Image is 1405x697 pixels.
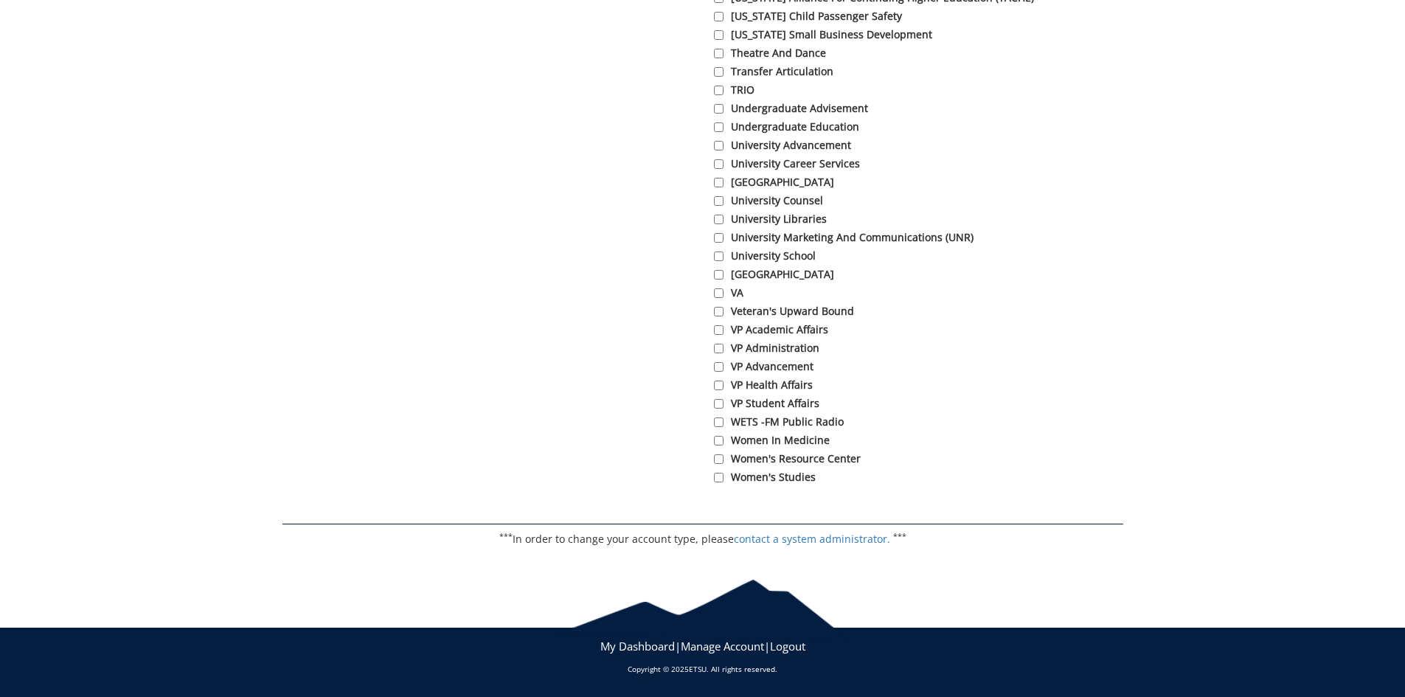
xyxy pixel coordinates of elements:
[681,639,764,653] a: Manage Account
[689,664,707,674] a: ETSU
[734,532,890,546] a: contact a system administrator.
[714,138,1123,153] label: University Advancement
[714,415,1123,429] label: WETS -FM Public Radio
[770,639,805,653] a: Logout
[714,470,1123,485] label: Women's Studies
[714,230,1123,245] label: University Marketing and Communications (UNR)
[714,83,1123,97] label: TRIO
[714,322,1123,337] label: VP Academic Affairs
[714,341,1123,356] label: VP Administration
[271,532,1134,547] p: In order to change your account type, please
[714,285,1123,300] label: VA
[714,156,1123,171] label: University Career Services
[714,451,1123,466] label: Women's Resource Center
[714,64,1123,79] label: Transfer Articulation
[714,267,1123,282] label: [GEOGRAPHIC_DATA]
[714,359,1123,374] label: VP Advancement
[714,212,1123,226] label: University Libraries
[714,101,1123,116] label: Undergraduate Advisement
[714,119,1123,134] label: Undergraduate Education
[714,378,1123,392] label: VP Health Affairs
[714,175,1123,190] label: [GEOGRAPHIC_DATA]
[714,396,1123,411] label: VP Student Affairs
[714,46,1123,60] label: Theatre and Dance
[714,304,1123,319] label: Veteran's Upward Bound
[714,27,1123,42] label: [US_STATE] Small Business Development
[714,249,1123,263] label: University School
[714,433,1123,448] label: Women in Medicine
[600,639,675,653] a: My Dashboard
[714,193,1123,208] label: University Counsel
[714,9,1123,24] label: [US_STATE] Child Passenger Safety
